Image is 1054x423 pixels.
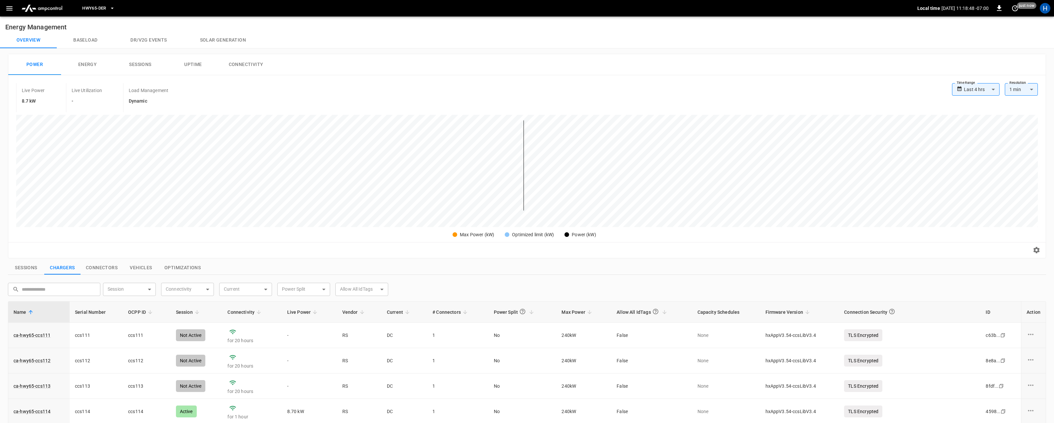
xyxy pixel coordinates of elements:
[70,323,123,348] td: ccs111
[57,32,114,48] button: Baseload
[72,98,102,105] h6: -
[129,98,168,105] h6: Dynamic
[123,261,159,275] button: show latest vehicles
[70,302,123,323] th: Serial Number
[282,374,337,399] td: -
[964,83,1000,96] div: Last 4 hrs
[1000,408,1007,415] div: copy
[427,348,488,374] td: 1
[19,2,65,15] img: ampcontrol.io logo
[61,54,114,75] button: Energy
[1027,381,1040,391] div: charge point options
[697,408,755,415] p: None
[227,308,263,316] span: Connectivity
[986,332,1000,339] div: c63b ...
[70,374,123,399] td: ccs113
[114,54,167,75] button: Sessions
[697,383,755,389] p: None
[14,308,35,316] span: Name
[460,231,494,238] div: Max Power (kW)
[1000,332,1006,339] div: copy
[282,323,337,348] td: -
[561,308,594,316] span: Max Power
[611,323,692,348] td: False
[1040,3,1050,14] div: profile-icon
[382,323,427,348] td: DC
[387,308,412,316] span: Current
[342,308,366,316] span: Vendor
[176,329,206,341] div: Not Active
[427,374,488,399] td: 1
[489,323,557,348] td: No
[337,323,382,348] td: RS
[1009,80,1026,85] label: Resolution
[227,337,276,344] p: for 20 hours
[1027,407,1040,416] div: charge point options
[1005,83,1038,96] div: 1 min
[123,323,171,348] td: ccs111
[14,408,51,415] a: ca-hwy65-ccs114
[1017,2,1037,9] span: just now
[382,374,427,399] td: DC
[844,406,882,417] p: TLS Encrypted
[44,261,81,275] button: show latest charge points
[167,54,220,75] button: Uptime
[760,323,839,348] td: hxAppV3.54-ccsLibV3.4
[227,413,276,420] p: for 1 hour
[184,32,262,48] button: Solar generation
[556,323,611,348] td: 240 kW
[697,357,755,364] p: None
[489,348,557,374] td: No
[82,5,106,12] span: HWY65-DER
[572,231,596,238] div: Power (kW)
[941,5,989,12] p: [DATE] 11:18:48 -07:00
[1000,357,1006,364] div: copy
[1010,3,1020,14] button: set refresh interval
[14,383,51,389] a: ca-hwy65-ccs113
[1027,330,1040,340] div: charge point options
[227,363,276,369] p: for 20 hours
[282,348,337,374] td: -
[986,408,1001,415] div: 4598 ...
[692,302,760,323] th: Capacity Schedules
[176,308,201,316] span: Session
[697,332,755,339] p: None
[128,308,154,316] span: OCPP ID
[72,87,102,94] p: Live Utilization
[489,374,557,399] td: No
[998,382,1005,390] div: copy
[1021,302,1046,323] th: Action
[8,261,44,275] button: show latest sessions
[556,374,611,399] td: 240 kW
[14,357,51,364] a: ca-hwy65-ccs112
[22,87,45,94] p: Live Power
[844,355,882,367] p: TLS Encrypted
[760,374,839,399] td: hxAppV3.54-ccsLibV3.4
[159,261,206,275] button: show latest optimizations
[287,308,320,316] span: Live Power
[337,348,382,374] td: RS
[337,374,382,399] td: RS
[611,374,692,399] td: False
[1027,356,1040,366] div: charge point options
[986,357,1000,364] div: 8e8a ...
[512,231,554,238] div: Optimized limit (kW)
[986,383,999,389] div: 8fdf ...
[8,54,61,75] button: Power
[382,348,427,374] td: DC
[22,98,45,105] h6: 8.7 kW
[176,406,197,417] div: Active
[765,308,812,316] span: Firmware Version
[760,348,839,374] td: hxAppV3.54-ccsLibV3.4
[980,302,1021,323] th: ID
[123,374,171,399] td: ccs113
[123,348,171,374] td: ccs112
[844,329,882,341] p: TLS Encrypted
[80,2,117,15] button: HWY65-DER
[176,380,206,392] div: Not Active
[494,306,536,318] span: Power Split
[427,323,488,348] td: 1
[432,308,469,316] span: # Connectors
[917,5,940,12] p: Local time
[957,80,975,85] label: Time Range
